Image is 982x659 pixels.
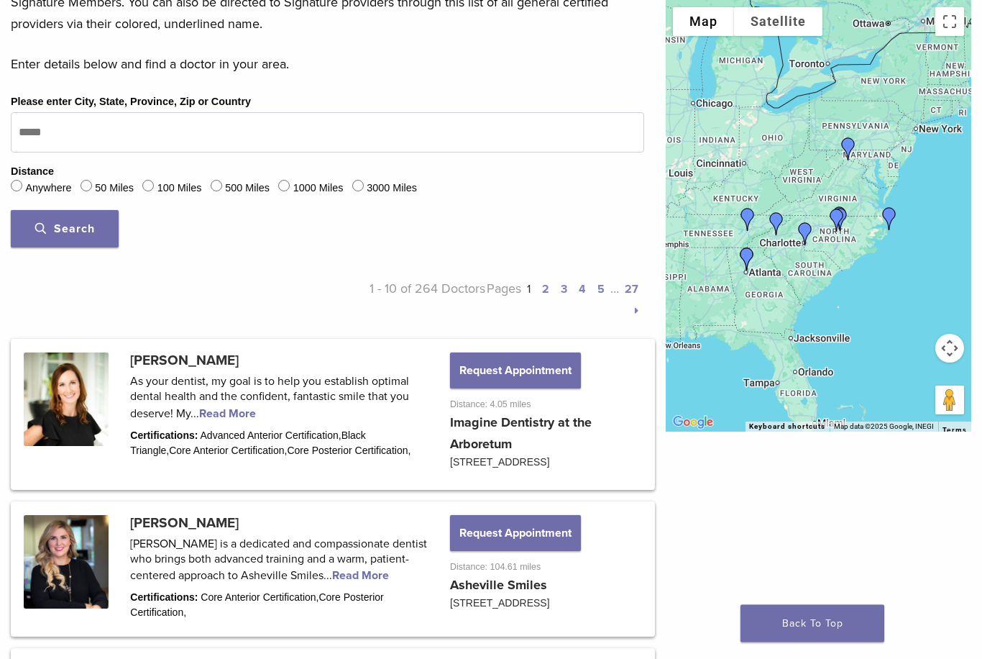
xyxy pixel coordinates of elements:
p: Pages [485,278,643,322]
div: Dr. Lauren Chapman [822,201,857,235]
label: 500 Miles [225,181,270,197]
a: 27 [625,283,638,297]
button: Map camera controls [935,334,964,363]
button: Show satellite imagery [734,7,822,36]
legend: Distance [11,165,54,181]
label: Please enter City, State, Province, Zip or Country [11,95,251,111]
button: Keyboard shortcuts [749,422,825,432]
div: Dr. Christina Goodall [820,203,854,237]
button: Request Appointment [450,516,581,552]
p: Enter details below and find a doctor in your area. [11,54,644,76]
div: Dr. Ann Coambs [788,217,822,251]
a: 1 [527,283,531,297]
a: Back To Top [740,605,884,642]
label: Anywhere [25,181,71,197]
span: Map data ©2025 Google, INEGI [834,422,934,430]
span: Search [35,222,95,237]
p: 1 - 10 of 264 Doctors [327,278,485,322]
a: Terms (opens in new tab) [942,426,967,435]
label: 50 Miles [95,181,134,197]
a: 3 [561,283,567,297]
button: Drag Pegman onto the map to open Street View [935,386,964,414]
button: Request Appointment [450,353,581,389]
div: Dr. Deborah Baker [831,132,866,166]
label: 100 Miles [157,181,202,197]
button: Show street map [673,7,734,36]
a: 2 [542,283,549,297]
a: 4 [579,283,586,297]
div: Dr. Skip Dolt [730,242,764,276]
span: … [610,281,619,297]
a: Open this area in Google Maps (opens a new window) [669,413,717,432]
button: Search [11,211,119,248]
label: 3000 Miles [367,181,417,197]
label: 1000 Miles [293,181,344,197]
div: Dr. Rebekkah Merrell [759,206,794,241]
a: 5 [597,283,605,297]
div: Dr. Anna Abernethy [823,202,858,237]
button: Toggle fullscreen view [935,7,964,36]
div: Dr. Makani Peele [872,201,907,236]
div: Dr. Jeffrey Beeler [730,202,765,237]
img: Google [669,413,717,432]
